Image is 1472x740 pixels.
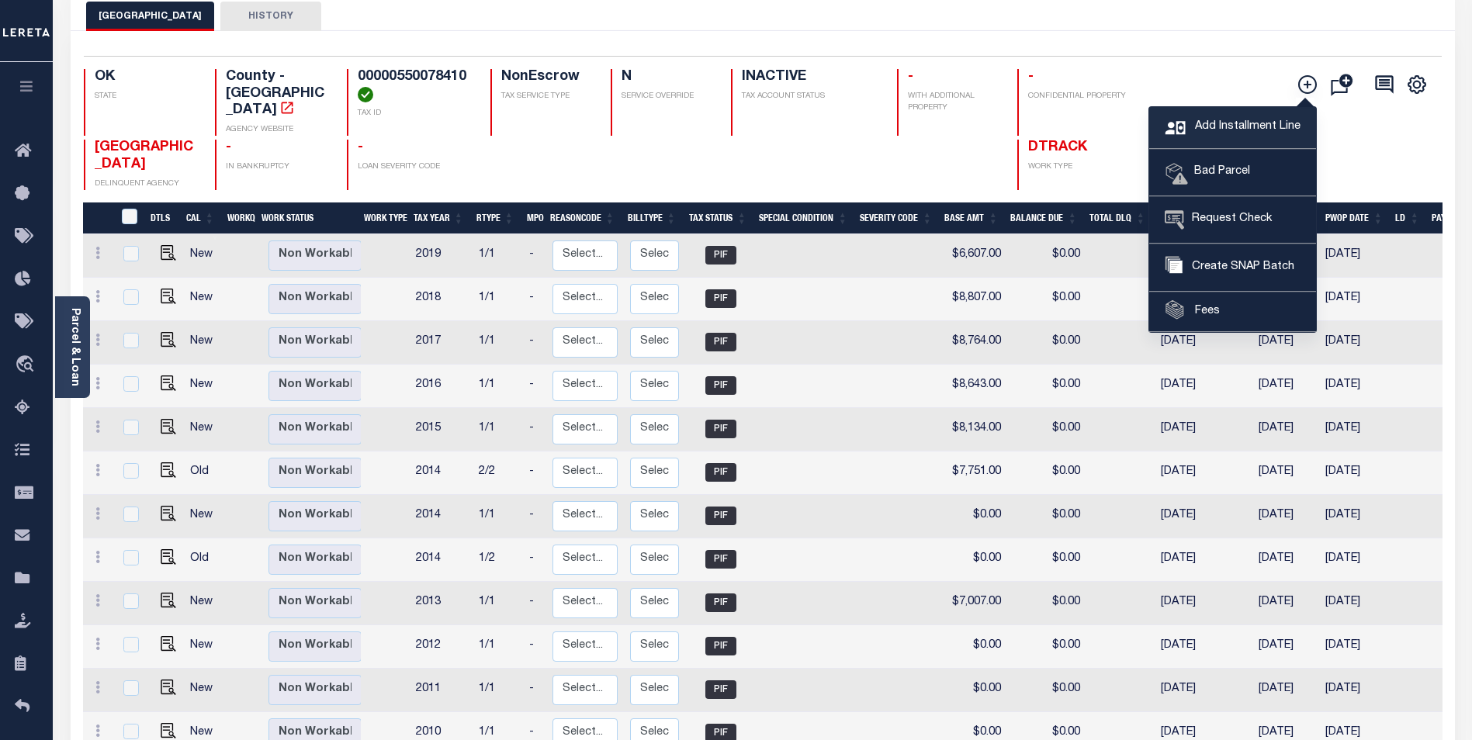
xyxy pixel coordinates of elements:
td: [DATE] [1252,321,1319,365]
th: Tax Year: activate to sort column ascending [407,202,470,234]
th: LD: activate to sort column ascending [1389,202,1425,234]
p: CONFIDENTIAL PROPERTY [1028,91,1131,102]
td: $0.00 [1007,234,1086,278]
td: [DATE] [1155,669,1225,712]
button: Add Installment Line Bad Parcel Request Check Create SNAP Batch Fees [1285,74,1324,95]
td: [DATE] [1319,278,1390,321]
td: - [523,365,546,408]
th: CAL: activate to sort column ascending [180,202,221,234]
td: 1/1 [473,495,523,538]
td: $0.00 [1007,538,1086,582]
td: [DATE] [1252,408,1319,451]
p: TAX ID [358,108,471,119]
th: ReasonCode: activate to sort column ascending [544,202,622,234]
span: PIF [705,289,736,308]
td: [DATE] [1155,625,1225,669]
th: BillType: activate to sort column ascending [622,202,683,234]
td: 2018 [410,278,473,321]
td: [DATE] [1319,625,1390,669]
td: [DATE] [1155,408,1225,451]
th: Severity Code: activate to sort column ascending [854,202,938,234]
td: New [184,234,227,278]
td: $0.00 [1007,495,1086,538]
td: [DATE] [1252,451,1319,495]
td: $8,807.00 [941,278,1007,321]
td: 2012 [410,625,473,669]
p: TAX SERVICE TYPE [501,91,592,102]
span: PIF [705,246,736,265]
td: 1/1 [473,278,523,321]
span: PIF [705,593,736,612]
td: - [523,625,546,669]
td: $0.00 [941,669,1007,712]
td: $0.00 [941,538,1007,582]
td: 2017 [410,321,473,365]
p: AGENCY WEBSITE [226,124,328,136]
p: STATE [95,91,197,102]
td: [DATE] [1252,669,1319,712]
span: - [358,140,363,154]
td: $0.00 [941,625,1007,669]
button: [GEOGRAPHIC_DATA] [86,2,214,31]
p: WITH ADDITIONAL PROPERTY [908,91,999,114]
td: - [523,582,546,625]
td: [DATE] [1319,582,1390,625]
span: Fees [1191,303,1220,320]
td: $0.00 [1007,451,1086,495]
span: PIF [705,420,736,438]
td: $7,751.00 [941,451,1007,495]
td: [DATE] [1319,669,1390,712]
p: WORK TYPE [1028,161,1131,173]
td: [DATE] [1252,538,1319,582]
td: $0.00 [1007,625,1086,669]
th: &nbsp;&nbsp;&nbsp;&nbsp;&nbsp;&nbsp;&nbsp;&nbsp;&nbsp;&nbsp; [83,202,113,234]
h4: 00000550078410 [358,69,471,102]
button: HISTORY [220,2,321,31]
a: Fees [1149,292,1316,332]
td: [DATE] [1155,451,1225,495]
span: PIF [705,550,736,569]
td: New [184,669,227,712]
td: 1/1 [473,234,523,278]
td: $8,764.00 [941,321,1007,365]
td: - [523,408,546,451]
span: - [226,140,231,154]
h4: County - [GEOGRAPHIC_DATA] [226,69,328,119]
th: Base Amt: activate to sort column ascending [938,202,1004,234]
td: New [184,495,227,538]
td: 2011 [410,669,473,712]
td: - [523,495,546,538]
span: Bad Parcel [1188,164,1250,181]
a: Parcel & Loan [69,308,80,386]
td: [DATE] [1319,495,1390,538]
td: [DATE] [1155,365,1225,408]
td: $6,607.00 [941,234,1007,278]
td: [DATE] [1319,451,1390,495]
td: 2014 [410,538,473,582]
a: Bad Parcel [1149,150,1316,196]
a: Add Installment Line [1149,107,1316,149]
span: PIF [705,333,736,351]
td: New [184,625,227,669]
h4: NonEscrow [501,69,592,86]
td: [DATE] [1155,321,1225,365]
td: - [523,669,546,712]
td: 1/1 [473,321,523,365]
td: 1/1 [473,582,523,625]
td: New [184,408,227,451]
td: [DATE] [1252,495,1319,538]
span: Request Check [1184,211,1272,228]
span: PIF [705,507,736,525]
td: [DATE] [1155,538,1225,582]
td: $0.00 [1007,408,1086,451]
td: $8,643.00 [941,365,1007,408]
td: 2013 [410,582,473,625]
p: DELINQUENT AGENCY [95,178,197,190]
td: $0.00 [1007,321,1086,365]
span: - [908,70,913,84]
td: $0.00 [1007,278,1086,321]
p: SERVICE OVERRIDE [622,91,712,102]
td: 1/1 [473,669,523,712]
th: Balance Due: activate to sort column ascending [1004,202,1083,234]
a: Create SNAP Batch [1149,244,1316,292]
